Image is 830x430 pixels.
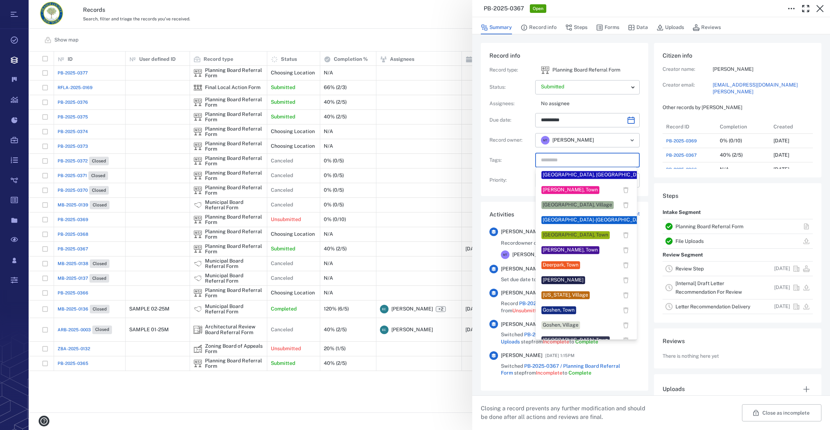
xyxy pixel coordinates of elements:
[663,353,719,360] p: There is nothing here yet
[543,231,608,239] div: [GEOGRAPHIC_DATA], Town
[620,305,631,316] button: delete
[484,4,524,13] h3: PB-2025-0367
[489,157,532,164] p: Tags :
[713,66,813,73] p: [PERSON_NAME]
[675,266,704,272] a: Review Step
[481,43,648,202] div: Record infoRecord type:icon Planning Board Referral FormPlanning Board Referral FormStatus:Assign...
[627,135,637,145] button: Open
[716,119,770,134] div: Completion
[552,67,620,74] p: Planning Board Referral Form
[543,292,588,299] div: [US_STATE], Village
[501,332,572,345] a: PB-2025-0367 / File Uploads
[543,186,598,194] div: [PERSON_NAME], Town
[624,113,638,127] button: Choose date, selected date is Oct 26, 2025
[489,67,532,74] p: Record type :
[519,300,554,306] a: PB-2025-0367
[654,328,821,374] div: ReviewsThere is nothing here yet
[501,276,553,283] span: Set due date to
[543,171,647,179] div: [GEOGRAPHIC_DATA], [GEOGRAPHIC_DATA]
[784,1,799,16] button: Toggle to Edit Boxes
[543,201,612,209] div: [GEOGRAPHIC_DATA], Village
[713,82,813,96] a: [EMAIL_ADDRESS][DOMAIN_NAME][PERSON_NAME]
[620,245,631,255] button: delete
[501,331,640,345] span: Switched step from to
[799,1,813,16] button: Toggle Fullscreen
[501,240,567,247] span: Record owner changed from
[773,152,789,159] p: [DATE]
[543,246,598,254] div: [PERSON_NAME], Town
[565,21,587,34] button: Steps
[501,300,640,314] span: Record switched from to
[675,224,743,229] a: Planning Board Referral Form
[541,136,550,145] div: M T
[773,137,789,145] p: [DATE]
[656,21,684,34] button: Uploads
[541,83,628,91] p: Submitted
[663,385,685,394] h6: Uploads
[720,138,742,143] div: 0% (0/10)
[620,320,631,331] button: delete
[543,307,575,314] div: Goshen, Town
[720,167,729,172] div: N/A
[521,21,557,34] button: Record info
[575,339,598,345] span: Complete
[489,100,532,107] p: Assignees :
[481,202,648,396] div: ActivitiesLeave comment[PERSON_NAME][DATE] 12:13PMRecordowner changed fromLALand Use AccounttoMT[...
[481,404,651,421] p: Closing a record prevents any further modification and should be done after all actions and revie...
[501,321,542,328] span: [PERSON_NAME]
[774,303,790,310] p: [DATE]
[666,166,697,173] a: PB-2025-0366
[663,337,813,346] h6: Reviews
[693,21,721,34] button: Reviews
[663,104,813,111] p: Other records by [PERSON_NAME]
[501,363,620,376] a: PB-2025-0367 / Planning Board Referral Form
[620,185,631,195] button: delete
[512,308,542,313] span: Unsubmitted
[536,370,562,376] span: Incomplete
[545,351,575,360] span: [DATE] 1:15PM
[489,84,532,91] p: Status :
[501,363,640,377] span: Switched step from to
[675,280,742,295] a: [Internal] Draft Letter Recommendation For Review
[489,210,514,219] h6: Activities
[620,200,631,210] button: delete
[489,137,532,144] p: Record owner :
[501,265,542,273] span: [PERSON_NAME]
[666,138,697,144] span: PB-2025-0369
[543,216,706,224] div: [GEOGRAPHIC_DATA]-[GEOGRAPHIC_DATA][PERSON_NAME], Village
[663,119,716,134] div: Record ID
[663,206,701,219] p: Intake Segment
[620,290,631,300] button: delete
[16,5,31,11] span: Help
[675,238,704,244] a: File Uploads
[774,284,790,291] p: [DATE]
[620,335,631,346] button: delete
[543,277,584,284] div: [PERSON_NAME]
[481,21,512,34] button: Summary
[742,404,821,421] button: Close as incomplete
[620,260,631,270] button: delete
[654,43,821,183] div: Citizen infoCreator name:[PERSON_NAME]Creator email:[EMAIL_ADDRESS][DOMAIN_NAME][PERSON_NAME]Othe...
[489,177,532,184] p: Priority :
[663,66,713,73] p: Creator name:
[628,21,648,34] button: Data
[654,183,821,328] div: StepsIntake SegmentPlanning Board Referral FormFile UploadsReview SegmentReview Step[DATE][Intern...
[543,262,578,269] div: Deerpark, Town
[620,230,631,240] button: delete
[813,1,827,16] button: Close
[620,275,631,285] button: delete
[675,304,750,309] a: Letter Recommendation Delivery
[501,228,542,235] span: [PERSON_NAME]
[720,152,743,158] div: 40% (2/5)
[773,117,793,137] div: Created
[501,352,542,359] span: [PERSON_NAME]
[770,119,824,134] div: Created
[541,66,550,74] img: icon Planning Board Referral Form
[552,137,594,144] span: [PERSON_NAME]
[720,117,747,137] div: Completion
[531,6,545,12] span: Open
